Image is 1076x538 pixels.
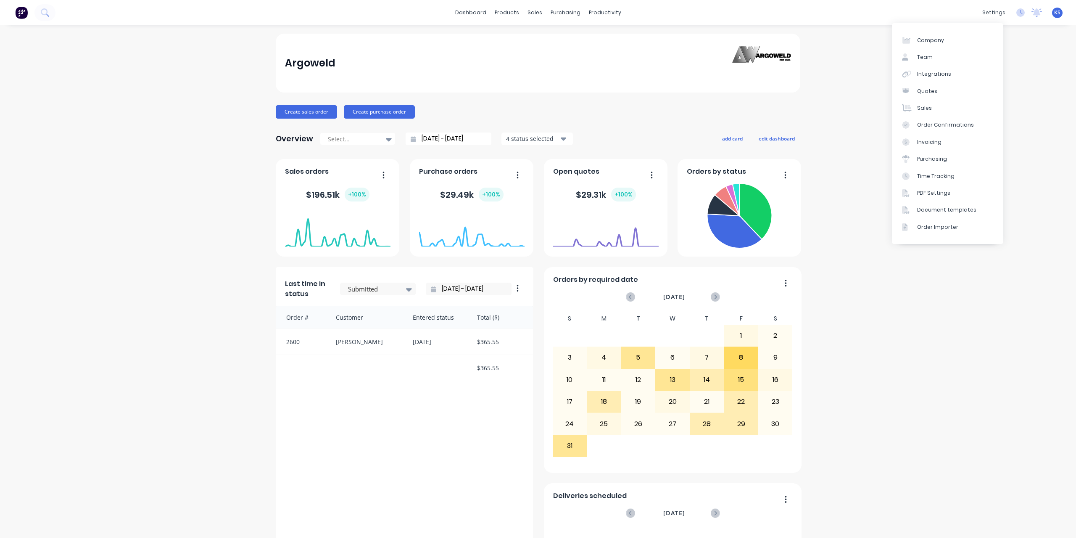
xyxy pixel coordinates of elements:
[917,37,944,44] div: Company
[917,138,941,146] div: Invoicing
[978,6,1010,19] div: settings
[15,6,28,19] img: Factory
[892,83,1003,100] a: Quotes
[690,313,724,325] div: T
[469,329,533,355] div: $365.55
[491,6,523,19] div: products
[759,325,792,346] div: 2
[546,6,585,19] div: purchasing
[306,188,369,201] div: $ 196.51k
[1054,9,1060,16] span: KS
[622,369,655,390] div: 12
[587,313,621,325] div: M
[404,329,469,355] div: [DATE]
[621,313,656,325] div: T
[440,188,504,201] div: $ 29.49k
[506,134,559,143] div: 4 status selected
[479,188,504,201] div: + 100 %
[892,66,1003,82] a: Integrations
[892,151,1003,167] a: Purchasing
[917,53,933,61] div: Team
[285,279,330,299] span: Last time in status
[553,413,587,434] div: 24
[724,347,758,368] div: 8
[656,347,689,368] div: 6
[892,134,1003,151] a: Invoicing
[553,435,587,456] div: 31
[419,167,477,177] span: Purchase orders
[687,167,746,177] span: Orders by status
[553,347,587,368] div: 3
[724,369,758,390] div: 15
[585,6,625,19] div: productivity
[656,391,689,412] div: 20
[917,104,932,112] div: Sales
[587,391,621,412] div: 18
[724,391,758,412] div: 22
[469,355,533,381] div: $365.55
[759,413,792,434] div: 30
[327,329,404,355] div: [PERSON_NAME]
[553,313,587,325] div: S
[892,49,1003,66] a: Team
[759,369,792,390] div: 16
[892,201,1003,218] a: Document templates
[717,133,748,144] button: add card
[892,117,1003,133] a: Order Confirmations
[622,413,655,434] div: 26
[690,391,724,412] div: 21
[690,347,724,368] div: 7
[759,347,792,368] div: 9
[285,167,329,177] span: Sales orders
[690,413,724,434] div: 28
[656,369,689,390] div: 13
[276,329,327,355] div: 2600
[656,413,689,434] div: 27
[917,121,974,129] div: Order Confirmations
[917,155,947,163] div: Purchasing
[327,306,404,329] div: Customer
[553,369,587,390] div: 10
[690,369,724,390] div: 14
[587,347,621,368] div: 4
[576,188,636,201] div: $ 29.31k
[451,6,491,19] a: dashboard
[892,185,1003,201] a: PDF Settings
[553,167,599,177] span: Open quotes
[285,55,335,72] div: Argoweld
[276,306,327,329] div: Order #
[892,32,1003,48] a: Company
[732,46,791,81] img: Argoweld
[469,306,533,329] div: Total ($)
[344,105,415,119] button: Create purchase order
[753,133,800,144] button: edit dashboard
[553,391,587,412] div: 17
[917,189,950,197] div: PDF Settings
[276,130,313,147] div: Overview
[553,491,627,501] span: Deliveries scheduled
[663,292,685,302] span: [DATE]
[917,206,976,214] div: Document templates
[276,105,337,119] button: Create sales order
[917,172,955,180] div: Time Tracking
[917,223,958,231] div: Order Importer
[523,6,546,19] div: sales
[587,369,621,390] div: 11
[587,413,621,434] div: 25
[622,391,655,412] div: 19
[758,313,793,325] div: S
[892,167,1003,184] a: Time Tracking
[892,100,1003,117] a: Sales
[622,347,655,368] div: 5
[917,70,951,78] div: Integrations
[663,509,685,518] span: [DATE]
[759,391,792,412] div: 23
[724,325,758,346] div: 1
[501,133,573,145] button: 4 status selected
[611,188,636,201] div: + 100 %
[345,188,369,201] div: + 100 %
[917,87,937,95] div: Quotes
[724,413,758,434] div: 29
[436,283,508,295] input: Filter by date
[892,219,1003,236] a: Order Importer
